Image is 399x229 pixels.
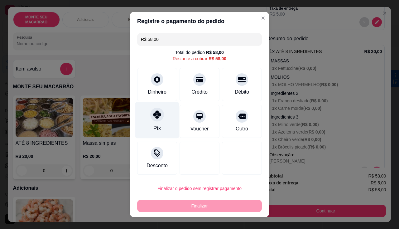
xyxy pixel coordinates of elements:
[137,182,262,195] button: Finalizar o pedido sem registrar pagamento
[173,56,226,62] div: Restante a cobrar
[209,56,226,62] div: R$ 58,00
[130,12,269,31] header: Registre o pagamento do pedido
[206,49,224,56] div: R$ 58,00
[235,88,249,96] div: Débito
[175,49,224,56] div: Total do pedido
[147,162,168,169] div: Desconto
[258,13,268,23] button: Close
[190,125,209,133] div: Voucher
[148,88,166,96] div: Dinheiro
[141,33,258,46] input: Ex.: hambúrguer de cordeiro
[236,125,248,133] div: Outro
[191,88,208,96] div: Crédito
[153,124,161,132] div: Pix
